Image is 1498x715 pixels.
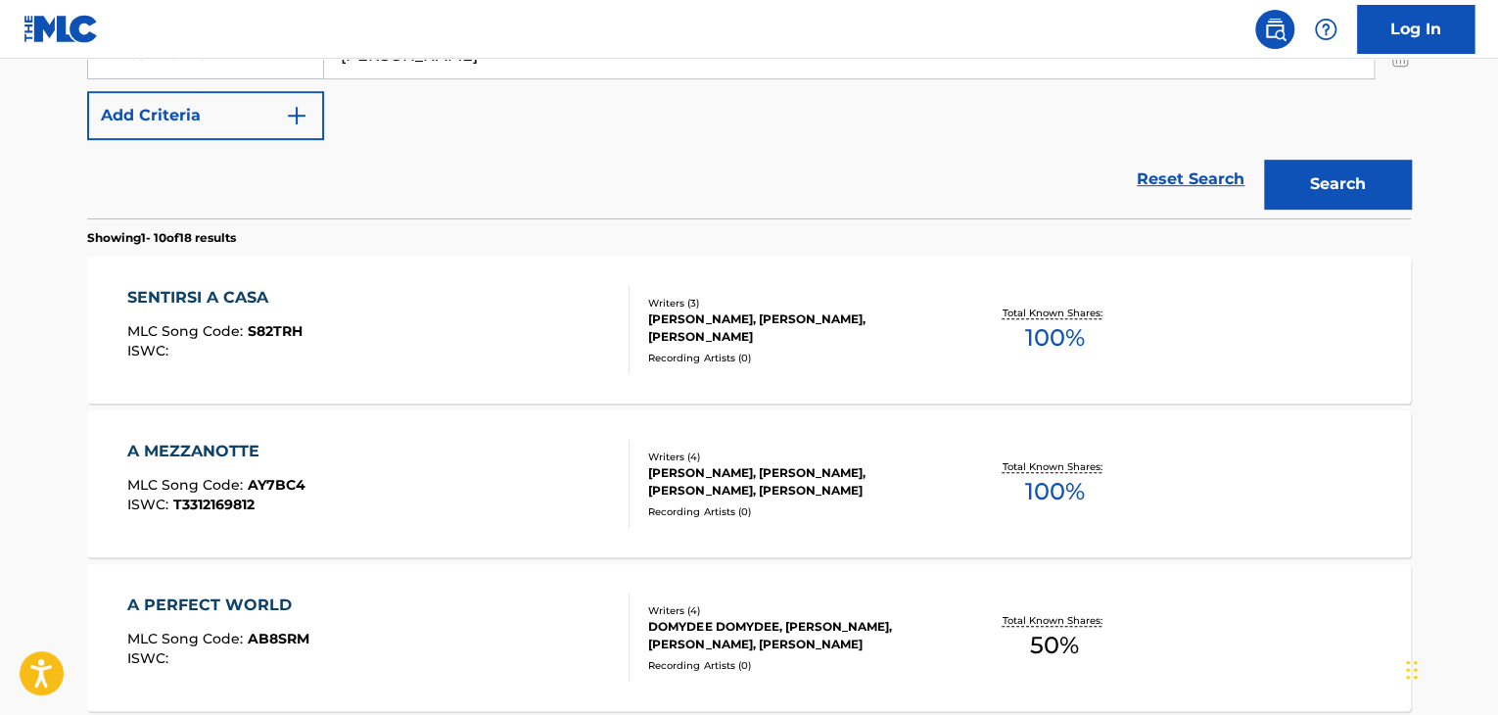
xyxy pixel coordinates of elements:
[248,630,309,647] span: AB8SRM
[248,476,305,494] span: AY7BC4
[127,594,309,617] div: A PERFECT WORLD
[1024,320,1084,356] span: 100 %
[1314,18,1337,41] img: help
[127,476,248,494] span: MLC Song Code :
[1002,613,1106,628] p: Total Known Shares:
[127,630,248,647] span: MLC Song Code :
[127,322,248,340] span: MLC Song Code :
[648,658,944,673] div: Recording Artists ( 0 )
[1264,160,1411,209] button: Search
[1030,628,1079,663] span: 50 %
[1127,158,1254,201] a: Reset Search
[87,229,236,247] p: Showing 1 - 10 of 18 results
[23,15,99,43] img: MLC Logo
[127,342,173,359] span: ISWC :
[1400,621,1498,715] iframe: Chat Widget
[127,649,173,667] span: ISWC :
[87,257,1411,404] a: SENTIRSI A CASAMLC Song Code:S82TRHISWC:Writers (3)[PERSON_NAME], [PERSON_NAME], [PERSON_NAME]Rec...
[87,564,1411,711] a: A PERFECT WORLDMLC Song Code:AB8SRMISWC:Writers (4)DOMYDEE DOMYDEE, [PERSON_NAME], [PERSON_NAME],...
[1406,641,1418,699] div: Drag
[173,496,255,513] span: T3312169812
[127,286,303,310] div: SENTIRSI A CASA
[1255,10,1294,49] a: Public Search
[127,440,305,463] div: A MEZZANOTTE
[1263,18,1287,41] img: search
[285,104,308,127] img: 9d2ae6d4665cec9f34b9.svg
[648,464,944,500] div: [PERSON_NAME], [PERSON_NAME], [PERSON_NAME], [PERSON_NAME]
[648,450,944,464] div: Writers ( 4 )
[1002,306,1106,320] p: Total Known Shares:
[1306,10,1345,49] div: Help
[87,410,1411,557] a: A MEZZANOTTEMLC Song Code:AY7BC4ISWC:T3312169812Writers (4)[PERSON_NAME], [PERSON_NAME], [PERSON_...
[1024,474,1084,509] span: 100 %
[648,296,944,310] div: Writers ( 3 )
[248,322,303,340] span: S82TRH
[1357,5,1475,54] a: Log In
[1002,459,1106,474] p: Total Known Shares:
[648,351,944,365] div: Recording Artists ( 0 )
[648,504,944,519] div: Recording Artists ( 0 )
[648,618,944,653] div: DOMYDEE DOMYDEE, [PERSON_NAME], [PERSON_NAME], [PERSON_NAME]
[648,310,944,346] div: [PERSON_NAME], [PERSON_NAME], [PERSON_NAME]
[87,91,324,140] button: Add Criteria
[648,603,944,618] div: Writers ( 4 )
[127,496,173,513] span: ISWC :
